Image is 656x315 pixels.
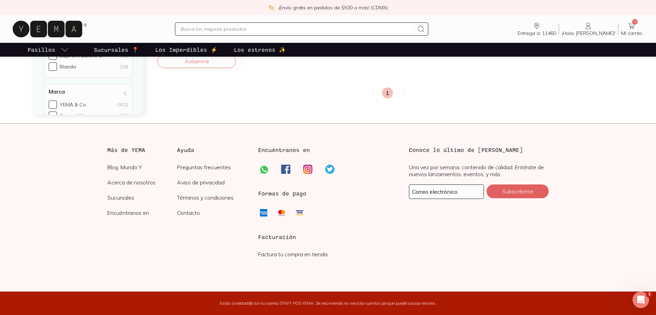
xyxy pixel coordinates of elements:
a: Términos y condiciones [177,194,247,201]
h4: Marca [49,88,65,95]
a: Preguntas frecuentes [177,164,247,171]
a: Sucursales [107,194,177,201]
a: 50Mi carrito [618,22,645,36]
a: Los Imperdibles ⚡️ [154,43,219,57]
h3: Más de YEMA [107,146,177,154]
a: 1 [382,87,393,98]
a: Entrega a: 11460 [515,22,559,36]
span: Mi carrito [621,30,642,36]
input: mimail@gmail.com [409,185,483,199]
span: Entrega a: 11460 [518,30,556,36]
p: ¡Envío gratis en pedidos de $500 o más! (CDMX) [278,4,388,11]
div: (301) [117,102,128,108]
div: YEMA & Co [60,102,86,108]
a: Aviso de privacidad [177,179,247,186]
h3: Encuéntranos en [258,146,310,154]
a: Blog: Mundo Y [107,164,177,171]
a: Sucursales 📍 [92,43,140,57]
span: ¡Hola, [PERSON_NAME]! [562,30,615,36]
p: Pasillos [28,46,55,54]
button: Avísenme [157,54,236,68]
p: Una vez por semana, contenido de calidad. Entérate de nuevos lanzamientos, eventos, y más. [409,164,549,178]
div: Campo Vivo [60,113,88,119]
h3: Ayuda [177,146,247,154]
iframe: Intercom live chat [633,292,649,308]
p: Sucursales 📍 [94,46,139,54]
button: Subscribirme [487,184,549,198]
a: ¡Hola, [PERSON_NAME]! [559,22,618,36]
a: Factura tu compra en tienda [258,251,327,258]
input: Blanda(18) [49,63,57,71]
span: 1 [647,292,652,297]
div: Blanda [60,64,76,70]
a: Encuéntranos en [107,209,177,216]
h3: Formas de pago [258,189,306,198]
a: Acerca de nosotros [107,179,177,186]
p: Los Imperdibles ⚡️ [155,46,217,54]
a: Contacto [177,209,247,216]
div: (18) [120,64,128,70]
div: (25) [120,113,128,119]
a: pasillo-todos-link [26,43,70,57]
div: Marca [44,84,133,224]
a: Los estrenos ✨ [233,43,287,57]
h3: Conoce lo último de [PERSON_NAME] [409,146,549,154]
span: 50 [632,19,638,25]
input: YEMA & Co(301) [49,101,57,109]
input: Campo Vivo(25) [49,112,57,120]
p: Los estrenos ✨ [234,46,286,54]
h3: Facturación [258,233,398,241]
input: Busca los mejores productos [181,25,414,33]
img: check [268,4,274,11]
